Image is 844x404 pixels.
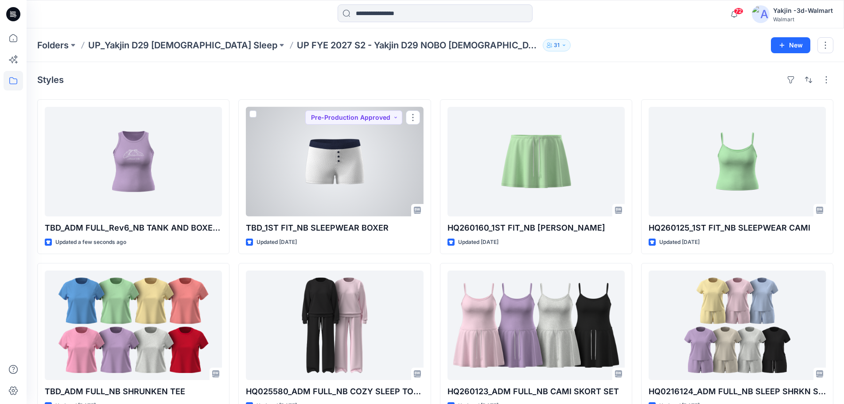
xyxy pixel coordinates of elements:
[771,37,810,53] button: New
[649,222,826,234] p: HQ260125_1ST FIT_NB SLEEPWEAR CAMI
[554,40,560,50] p: 31
[246,107,423,216] a: TBD_1ST FIT_NB SLEEPWEAR BOXER
[55,238,126,247] p: Updated a few seconds ago
[246,271,423,380] a: HQ025580_ADM FULL_NB COZY SLEEP TOP PANT
[543,39,571,51] button: 31
[649,107,826,216] a: HQ260125_1ST FIT_NB SLEEPWEAR CAMI
[773,16,833,23] div: Walmart
[45,385,222,398] p: TBD_ADM FULL_NB SHRUNKEN TEE
[45,222,222,234] p: TBD_ADM FULL_Rev6_NB TANK AND BOXER SET
[649,271,826,380] a: HQ0216124_ADM FULL_NB SLEEP SHRKN SHORT SET
[37,39,69,51] a: Folders
[447,107,625,216] a: HQ260160_1ST FIT_NB TERRY SKORT
[734,8,743,15] span: 72
[447,385,625,398] p: HQ260123_ADM FULL_NB CAMI SKORT SET
[257,238,297,247] p: Updated [DATE]
[752,5,770,23] img: avatar
[659,238,700,247] p: Updated [DATE]
[45,107,222,216] a: TBD_ADM FULL_Rev6_NB TANK AND BOXER SET
[447,271,625,380] a: HQ260123_ADM FULL_NB CAMI SKORT SET
[246,385,423,398] p: HQ025580_ADM FULL_NB COZY SLEEP TOP PANT
[246,222,423,234] p: TBD_1ST FIT_NB SLEEPWEAR BOXER
[458,238,498,247] p: Updated [DATE]
[297,39,539,51] p: UP FYE 2027 S2 - Yakjin D29 NOBO [DEMOGRAPHIC_DATA] Sleepwear
[649,385,826,398] p: HQ0216124_ADM FULL_NB SLEEP SHRKN SHORT SET
[45,271,222,380] a: TBD_ADM FULL_NB SHRUNKEN TEE
[88,39,277,51] a: UP_Yakjin D29 [DEMOGRAPHIC_DATA] Sleep
[773,5,833,16] div: Yakjin -3d-Walmart
[447,222,625,234] p: HQ260160_1ST FIT_NB [PERSON_NAME]
[37,75,64,85] h4: Styles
